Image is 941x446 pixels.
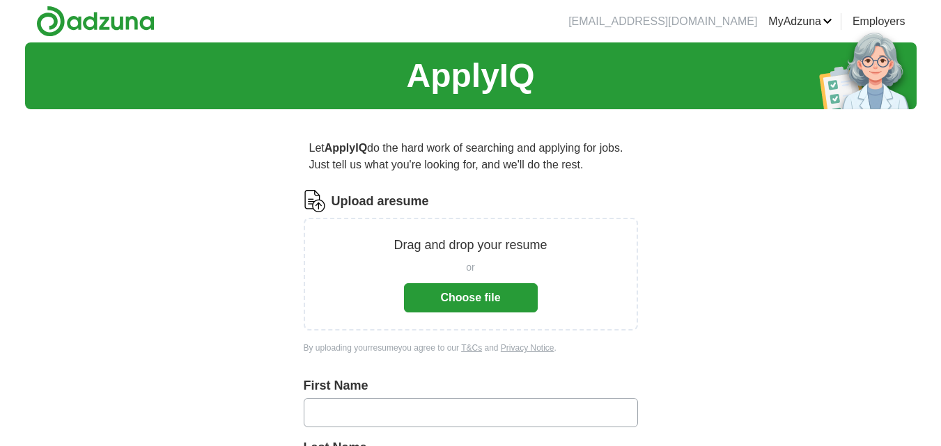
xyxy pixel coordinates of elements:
[461,343,482,353] a: T&Cs
[36,6,155,37] img: Adzuna logo
[466,260,474,275] span: or
[853,13,905,30] a: Employers
[304,376,638,395] label: First Name
[304,190,326,212] img: CV Icon
[394,236,547,255] p: Drag and drop your resume
[768,13,832,30] a: MyAdzuna
[325,142,367,154] strong: ApplyIQ
[501,343,554,353] a: Privacy Notice
[304,134,638,179] p: Let do the hard work of searching and applying for jobs. Just tell us what you're looking for, an...
[406,51,534,101] h1: ApplyIQ
[568,13,757,30] li: [EMAIL_ADDRESS][DOMAIN_NAME]
[404,283,538,312] button: Choose file
[304,342,638,354] div: By uploading your resume you agree to our and .
[332,192,429,211] label: Upload a resume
